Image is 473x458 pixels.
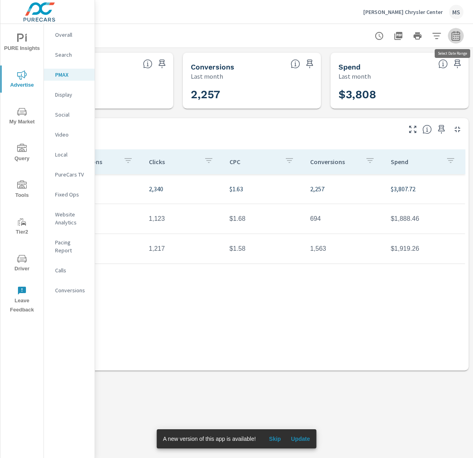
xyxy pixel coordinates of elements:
[410,28,426,44] button: Print Report
[44,208,95,228] div: Website Analytics
[44,109,95,121] div: Social
[3,70,41,90] span: Advertise
[429,28,445,44] button: Apply Filters
[44,188,95,200] div: Fixed Ops
[55,31,88,39] p: Overall
[223,239,304,259] td: $1.58
[44,264,95,276] div: Calls
[44,236,95,256] div: Pacing Report
[310,158,359,166] p: Conversions
[230,158,278,166] p: CPC
[338,71,371,81] p: Last month
[438,59,448,69] span: The amount of money spent on advertising during the period.
[288,432,313,445] button: Update
[55,190,88,198] p: Fixed Ops
[55,286,88,294] p: Conversions
[406,123,419,136] button: Make Fullscreen
[142,239,223,259] td: 1,217
[3,217,41,237] span: Tier2
[55,238,88,254] p: Pacing Report
[449,5,463,19] div: MS
[55,151,88,159] p: Local
[68,184,136,194] p: 212,004
[142,209,223,229] td: 1,123
[230,184,297,194] p: $1.63
[3,107,41,127] span: My Market
[149,158,198,166] p: Clicks
[3,34,41,53] span: PURE Insights
[149,184,217,194] p: 2,340
[0,24,44,318] div: nav menu
[3,286,41,315] span: Leave Feedback
[291,59,300,69] span: Total Conversions include Actions, Leads and Unmapped.
[55,131,88,139] p: Video
[338,88,461,101] h3: $3,808
[55,266,88,274] p: Calls
[44,169,95,180] div: PureCars TV
[163,436,256,442] span: A new version of this app is available!
[310,184,378,194] p: 2,257
[363,8,443,16] p: [PERSON_NAME] Chrysler Center
[55,91,88,99] p: Display
[44,149,95,161] div: Local
[44,29,95,41] div: Overall
[435,123,448,136] span: Save this to your personalized report
[55,171,88,178] p: PureCars TV
[391,184,459,194] p: $3,807.72
[55,71,88,79] p: PMAX
[55,210,88,226] p: Website Analytics
[44,69,95,81] div: PMAX
[43,88,165,101] h3: 2,340
[304,239,384,259] td: 1,563
[55,51,88,59] p: Search
[44,129,95,141] div: Video
[191,63,234,71] h5: Conversions
[44,49,95,61] div: Search
[304,209,384,229] td: 694
[390,28,406,44] button: "Export Report to PDF"
[143,59,152,69] span: The number of times an ad was clicked by a consumer.
[3,180,41,200] span: Tools
[156,57,168,70] span: Save this to your personalized report
[44,284,95,296] div: Conversions
[191,71,223,81] p: Last month
[62,239,142,259] td: 78,722
[55,111,88,119] p: Social
[223,209,304,229] td: $1.68
[191,88,313,101] h3: 2,257
[338,63,360,71] h5: Spend
[422,125,432,134] span: This is a summary of PMAX performance results by campaign. Each column can be sorted.
[451,123,464,136] button: Minimize Widget
[451,57,464,70] span: Save this to your personalized report
[44,89,95,101] div: Display
[291,435,310,442] span: Update
[391,158,439,166] p: Spend
[3,254,41,274] span: Driver
[62,209,142,229] td: 133,282
[3,144,41,163] span: Query
[265,435,285,442] span: Skip
[384,239,465,259] td: $1,919.26
[262,432,288,445] button: Skip
[384,209,465,229] td: $1,888.46
[303,57,316,70] span: Save this to your personalized report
